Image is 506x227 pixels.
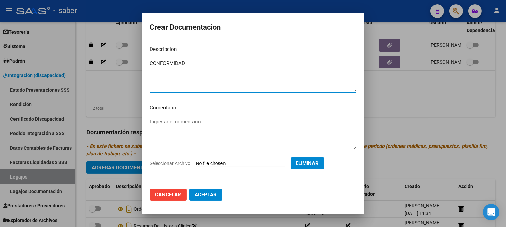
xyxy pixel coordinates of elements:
[150,104,356,112] p: Comentario
[150,21,356,34] h2: Crear Documentacion
[483,204,499,220] div: Open Intercom Messenger
[150,45,356,53] p: Descripcion
[296,160,319,166] span: Eliminar
[155,192,181,198] span: Cancelar
[291,157,324,169] button: Eliminar
[150,161,191,166] span: Seleccionar Archivo
[189,189,222,201] button: Aceptar
[150,189,187,201] button: Cancelar
[195,192,217,198] span: Aceptar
